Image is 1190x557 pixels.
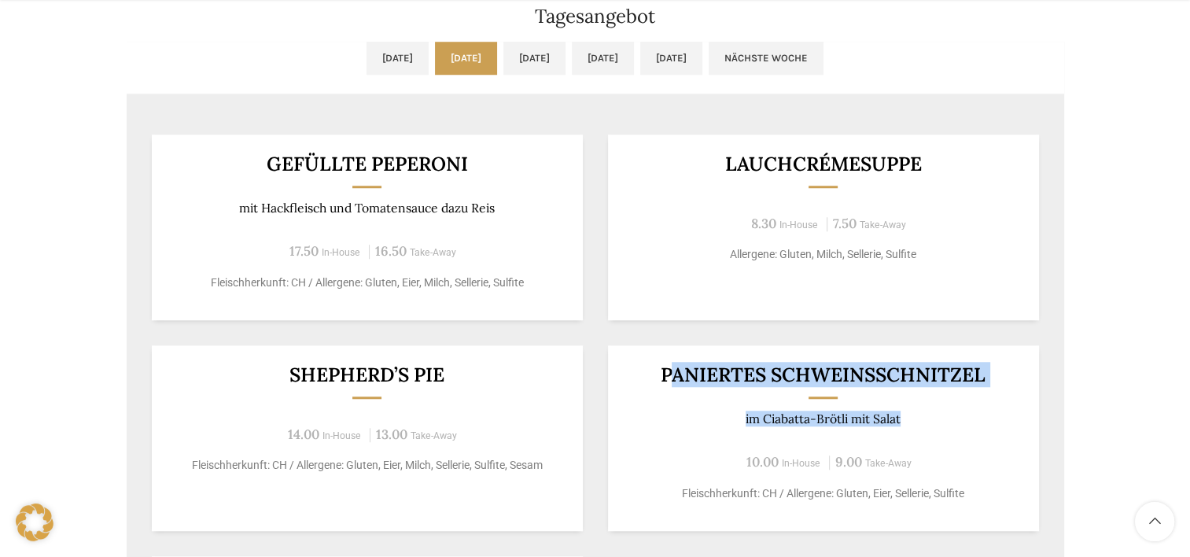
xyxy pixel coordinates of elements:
h3: Lauchcrémesuppe [627,154,1019,174]
span: In-House [779,219,818,231]
p: Fleischherkunft: CH / Allergene: Gluten, Eier, Milch, Sellerie, Sulfite, Sesam [171,457,563,474]
p: Fleischherkunft: CH / Allergene: Gluten, Eier, Sellerie, Sulfite [627,485,1019,502]
a: [DATE] [572,42,634,75]
span: 10.00 [746,453,779,470]
p: mit Hackfleisch und Tomatensauce dazu Reis [171,201,563,216]
span: 16.50 [375,242,407,260]
span: 13.00 [376,426,407,443]
span: Take-Away [410,247,456,258]
h3: Shepherd’s Pie [171,365,563,385]
span: In-House [782,458,820,469]
p: Allergene: Gluten, Milch, Sellerie, Sulfite [627,246,1019,263]
span: 17.50 [289,242,319,260]
a: Scroll to top button [1135,502,1174,541]
h3: Paniertes Schweinsschnitzel [627,365,1019,385]
span: 8.30 [751,215,776,232]
span: Take-Away [411,430,457,441]
p: Fleischherkunft: CH / Allergene: Gluten, Eier, Milch, Sellerie, Sulfite [171,275,563,291]
h3: Gefüllte Peperoni [171,154,563,174]
span: 9.00 [835,453,862,470]
span: Take-Away [865,458,912,469]
span: Take-Away [860,219,906,231]
span: In-House [322,247,360,258]
a: [DATE] [503,42,566,75]
span: 7.50 [833,215,857,232]
span: In-House [322,430,361,441]
a: [DATE] [435,42,497,75]
a: [DATE] [367,42,429,75]
span: 14.00 [288,426,319,443]
a: Nächste Woche [709,42,823,75]
h2: Tagesangebot [127,7,1064,26]
p: im Ciabatta-Brötli mit Salat [627,411,1019,426]
a: [DATE] [640,42,702,75]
